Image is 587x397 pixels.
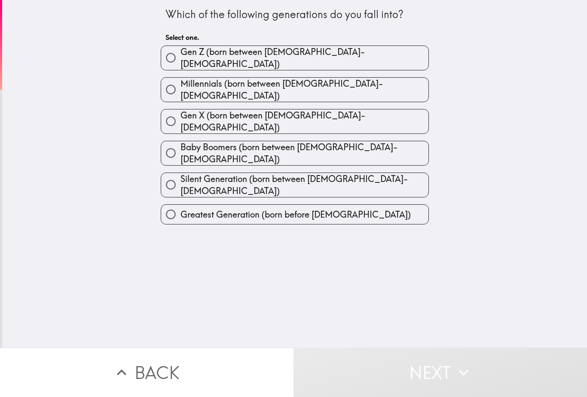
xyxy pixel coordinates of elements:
[180,46,428,70] span: Gen Z (born between [DEMOGRAPHIC_DATA]-[DEMOGRAPHIC_DATA])
[161,109,428,133] button: Gen X (born between [DEMOGRAPHIC_DATA]-[DEMOGRAPHIC_DATA])
[165,33,424,42] h6: Select one.
[165,7,424,22] div: Which of the following generations do you fall into?
[180,109,428,133] span: Gen X (born between [DEMOGRAPHIC_DATA]-[DEMOGRAPHIC_DATA])
[293,348,587,397] button: Next
[161,78,428,102] button: Millennials (born between [DEMOGRAPHIC_DATA]-[DEMOGRAPHIC_DATA])
[161,205,428,224] button: Greatest Generation (born before [DEMOGRAPHIC_DATA])
[161,46,428,70] button: Gen Z (born between [DEMOGRAPHIC_DATA]-[DEMOGRAPHIC_DATA])
[161,141,428,165] button: Baby Boomers (born between [DEMOGRAPHIC_DATA]-[DEMOGRAPHIC_DATA])
[180,209,411,221] span: Greatest Generation (born before [DEMOGRAPHIC_DATA])
[180,78,428,102] span: Millennials (born between [DEMOGRAPHIC_DATA]-[DEMOGRAPHIC_DATA])
[161,173,428,197] button: Silent Generation (born between [DEMOGRAPHIC_DATA]-[DEMOGRAPHIC_DATA])
[180,173,428,197] span: Silent Generation (born between [DEMOGRAPHIC_DATA]-[DEMOGRAPHIC_DATA])
[180,141,428,165] span: Baby Boomers (born between [DEMOGRAPHIC_DATA]-[DEMOGRAPHIC_DATA])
